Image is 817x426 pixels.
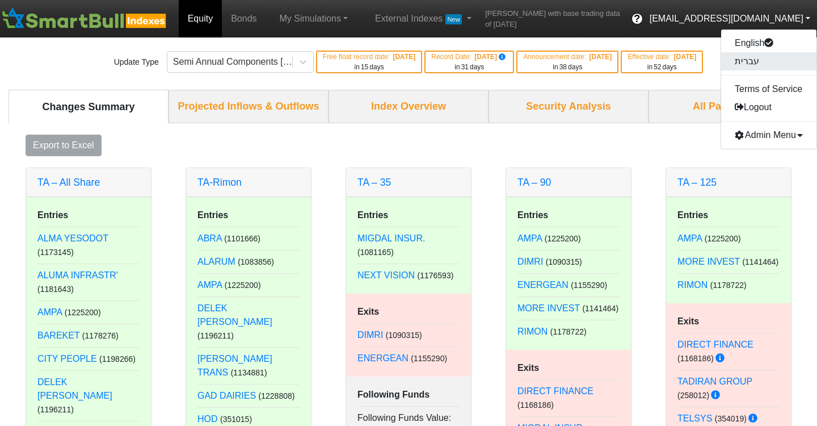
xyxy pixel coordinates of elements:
[370,7,476,30] a: External IndexesNew
[721,98,816,116] a: Logout
[677,354,714,363] small: ( 1168186 )
[517,257,543,266] a: DIMRI
[705,234,741,243] small: ( 1225200 )
[418,271,454,280] small: ( 1176593 )
[197,177,242,188] a: TA-Rimon
[231,368,267,377] small: ( 1134881 )
[677,210,708,220] strong: Entries
[710,281,747,290] small: ( 1178722 )
[643,9,817,29] button: [EMAIL_ADDRESS][DOMAIN_NAME]
[220,415,252,424] small: ( 351015 )
[259,391,295,400] small: ( 1228808 )
[523,52,612,62] div: Announcement date :
[357,270,415,280] a: NEXT VISION
[386,331,422,340] small: ( 1090315 )
[65,308,101,317] small: ( 1225200 )
[628,52,696,62] div: Effective date :
[37,331,79,340] a: BAREKET
[677,377,752,386] a: TADIRAN GROUP
[411,354,447,363] small: ( 1155290 )
[197,233,222,243] a: ABRA
[37,177,100,188] a: TA – All Share
[672,53,696,61] span: [DATE]
[677,316,699,326] strong: Exits
[559,63,567,71] span: 38
[473,53,508,61] span: [DATE]
[197,391,256,400] a: GAD DAIRIES
[545,234,581,243] small: ( 1225200 )
[114,56,159,68] div: Update Type
[37,210,68,220] strong: Entries
[523,62,612,72] div: in days
[357,330,383,340] a: DIMRI
[357,353,408,363] a: ENERGEAN
[197,414,218,424] a: HOD
[677,280,707,290] a: RIMON
[357,233,425,243] a: MIGDAL INSUR.
[445,14,462,24] span: New
[173,55,293,69] div: Semi Annual Components [DATE]
[37,377,112,400] a: DELEK [PERSON_NAME]
[517,363,539,373] strong: Exits
[721,126,816,144] div: Admin Menu
[357,177,391,188] a: TA – 35
[715,414,747,423] small: ( 354019 )
[37,248,74,257] small: ( 1173145 )
[357,210,388,220] strong: Entries
[654,63,661,71] span: 52
[197,303,272,327] a: DELEK [PERSON_NAME]
[197,354,272,377] a: [PERSON_NAME] TRANS
[37,405,74,414] small: ( 1196211 )
[329,90,488,123] div: Index Overview
[26,135,102,156] button: Export to Excel
[37,354,97,364] a: CITY PEOPLE
[546,257,582,266] small: ( 1090315 )
[197,257,235,266] a: ALARUM
[485,8,625,30] span: [PERSON_NAME] with base trading data of [DATE]
[323,62,415,72] div: in days
[517,210,548,220] strong: Entries
[197,210,228,220] strong: Entries
[431,62,507,72] div: in days
[431,52,507,62] div: Record Date :
[357,390,429,399] strong: Following Funds
[582,304,618,313] small: ( 1141464 )
[677,391,709,400] small: ( 258012 )
[677,340,753,349] a: DIRECT FINANCE
[571,281,607,290] small: ( 1155290 )
[37,233,108,243] a: ALMA YESODOT
[677,177,717,188] a: TA – 125
[677,414,712,423] a: TELSYS
[634,11,640,27] span: ?
[742,257,778,266] small: ( 1141464 )
[197,331,234,340] small: ( 1196211 )
[587,53,612,61] span: [DATE]
[550,327,587,336] small: ( 1178722 )
[517,303,580,313] a: MORE INVEST
[721,52,816,70] a: עברית
[628,62,696,72] div: in days
[37,285,74,294] small: ( 1181643 )
[517,386,593,396] a: DIRECT FINANCE
[225,281,261,290] small: ( 1225200 )
[517,327,548,336] a: RIMON
[37,307,62,317] a: AMPA
[721,80,816,98] a: Terms of Service
[357,248,394,257] small: ( 1081165 )
[461,63,469,71] span: 31
[197,280,222,290] a: AMPA
[323,52,415,62] div: Free float record date :
[721,34,816,52] a: English
[517,233,542,243] a: AMPA
[677,257,740,266] a: MORE INVEST
[238,257,274,266] small: ( 1083856 )
[648,90,808,123] div: All Parameters
[82,331,119,340] small: ( 1178276 )
[517,400,554,410] small: ( 1168186 )
[169,90,329,123] div: Projected Inflows & Outflows
[488,90,648,123] div: Security Analysis
[361,63,368,71] span: 15
[224,234,260,243] small: ( 1101666 )
[391,53,415,61] span: [DATE]
[275,7,353,30] a: My Simulations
